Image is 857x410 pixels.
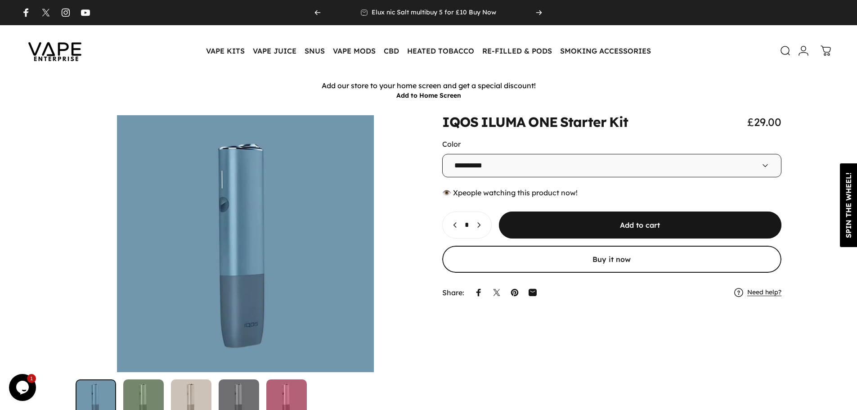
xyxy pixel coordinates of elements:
a: 0 items [816,41,836,61]
animate-element: Starter [560,115,607,129]
button: Open media 1 in modal [76,115,415,373]
img: Vape Enterprise [14,30,95,72]
summary: VAPE MODS [329,41,380,60]
div: SPIN THE WHEEL! [840,172,857,238]
p: Elux nic Salt multibuy 5 for £10 Buy Now [372,9,496,17]
summary: VAPE JUICE [249,41,301,60]
span: £29.00 [747,115,781,129]
summary: VAPE KITS [202,41,249,60]
p: Share: [442,289,464,296]
label: Color [442,140,461,149]
button: Buy it now [442,246,782,273]
summary: SNUS [301,41,329,60]
button: Increase quantity for IQOS ILUMA ONE Starter Kit [471,212,491,238]
button: Decrease quantity for IQOS ILUMA ONE Starter Kit [443,212,463,238]
button: Add to cart [499,212,782,239]
button: Add to Home Screen [396,91,461,99]
summary: HEATED TOBACCO [403,41,478,60]
div: 👁️ people watching this product now! [442,188,782,197]
animate-element: Kit [609,115,628,129]
animate-element: ILUMA [481,115,526,129]
animate-element: IQOS [442,115,478,129]
summary: RE-FILLED & PODS [478,41,556,60]
nav: Primary [202,41,655,60]
a: Need help? [747,288,781,297]
summary: CBD [380,41,403,60]
summary: SMOKING ACCESSORIES [556,41,655,60]
animate-element: ONE [528,115,557,129]
p: Add our store to your home screen and get a special discount! [2,81,855,90]
iframe: chat widget [9,374,38,401]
